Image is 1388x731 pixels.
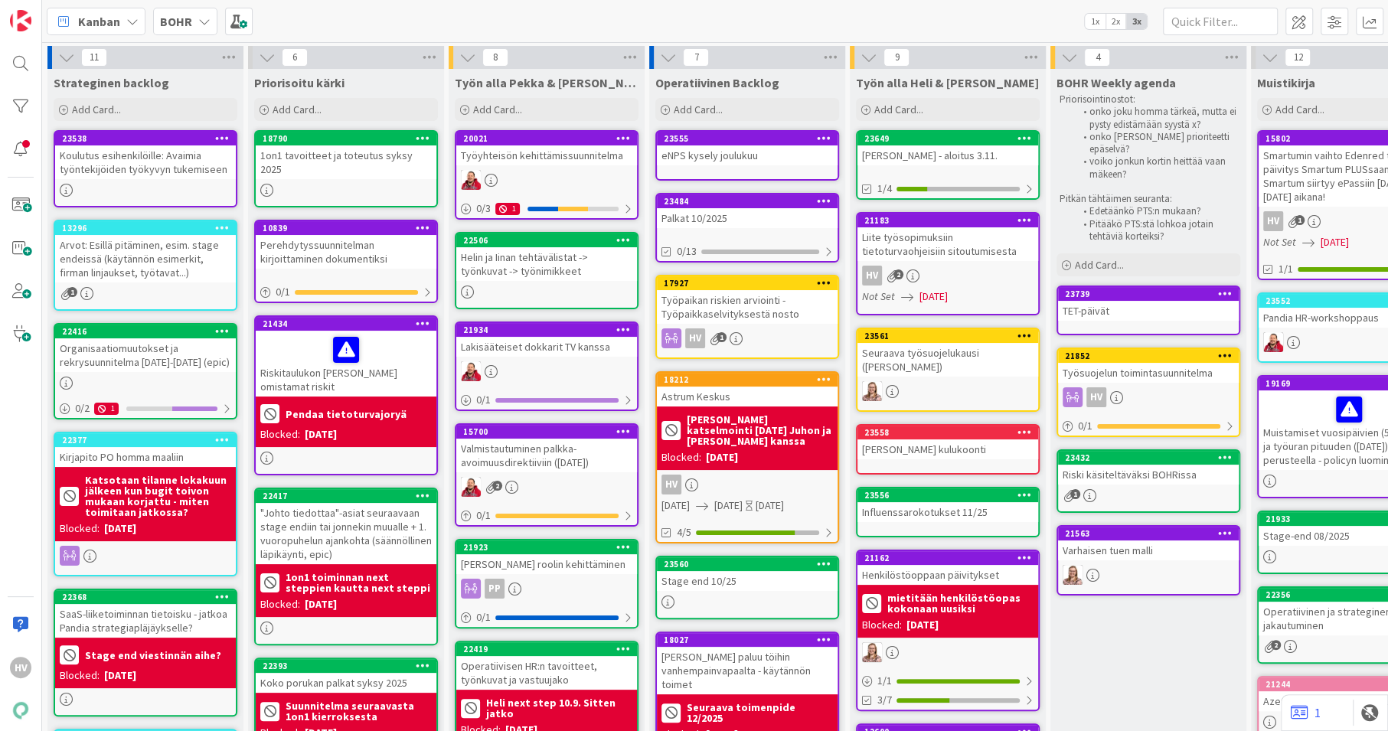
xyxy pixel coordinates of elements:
div: [PERSON_NAME] kulukoonti [857,439,1038,459]
span: Strateginen backlog [54,75,169,90]
img: JS [461,361,481,381]
div: 21183 [864,215,1038,226]
span: Muistikirja [1257,75,1315,90]
input: Quick Filter... [1163,8,1278,35]
span: 7 [683,48,709,67]
div: 23556Influenssarokotukset 11/25 [857,488,1038,522]
div: 21852 [1065,351,1239,361]
div: PP [456,579,637,599]
div: 18212 [657,373,838,387]
i: Not Set [862,289,895,303]
div: 22419 [456,642,637,656]
div: 13296 [62,223,236,233]
div: Blocked: [60,521,100,537]
span: 1x [1085,14,1106,29]
li: onko [PERSON_NAME] prioriteetti epäselvä? [1075,131,1238,156]
div: 22417 [263,491,436,501]
i: Not Set [1263,235,1296,249]
div: [DATE] [756,498,784,514]
span: Add Card... [874,103,923,116]
div: 13296Arvot: Esillä pitäminen, esim. stage endeissä (käytännön esimerkit, firman linjaukset, työta... [55,221,236,282]
div: 21183 [857,214,1038,227]
span: 4 [1084,48,1110,67]
div: 1 [94,403,119,415]
span: Työn alla Pekka & Juhani [455,75,638,90]
div: IH [857,381,1038,401]
div: 23484Palkat 10/2025 [657,194,838,228]
span: [DATE] [714,498,743,514]
div: Koko porukan palkat syksy 2025 [256,673,436,693]
div: 23555eNPS kysely joulukuu [657,132,838,165]
span: [DATE] [919,289,948,305]
b: Katsotaan tilanne lokakuun jälkeen kun bugit toivon mukaan korjattu - miten toimitaan jatkossa? [85,475,231,517]
span: 1 [1070,489,1080,499]
span: Add Card... [473,103,522,116]
div: 21434Riskitaulukon [PERSON_NAME] omistamat riskit [256,317,436,397]
div: 23432 [1065,452,1239,463]
img: JS [461,477,481,497]
div: 20021 [463,133,637,144]
div: Palkat 10/2025 [657,208,838,228]
span: 1/1 [1279,261,1293,277]
div: HV [657,328,838,348]
div: 1 [495,203,520,215]
div: 21563Varhaisen tuen malli [1058,527,1239,560]
div: 22416Organisaatiomuutokset ja rekrysuunnitelma [DATE]-[DATE] (epic) [55,325,236,372]
span: Add Card... [273,103,322,116]
div: 1on1 tavoitteet ja toteutus syksy 2025 [256,145,436,179]
div: JS [456,361,637,381]
div: 10839 [256,221,436,235]
span: 2x [1106,14,1126,29]
span: 0 / 2 [75,400,90,416]
div: 22506 [456,233,637,247]
div: Perehdytyssuunnitelman kirjoittaminen dokumentiksi [256,235,436,269]
div: 21162Henkilöstöoppaan päivitykset [857,551,1038,585]
div: 15700 [463,426,637,437]
b: BOHR [160,14,192,29]
span: 2 [492,481,502,491]
div: 23556 [864,490,1038,501]
div: 17927 [657,276,838,290]
div: TET-päivät [1058,301,1239,321]
div: 0/1 [456,506,637,525]
div: 23560 [664,559,838,569]
div: 22506Helin ja Iinan tehtävälistat -> työnkuvat -> työnimikkeet [456,233,637,281]
div: 23649 [864,133,1038,144]
span: 0 / 1 [276,284,290,300]
div: 15700Valmistautuminen palkka-avoimuusdirektiiviin ([DATE]) [456,425,637,472]
div: 23561 [857,329,1038,343]
div: 21183Liite työsopimuksiin tietoturvaohjeisiin sitoutumisesta [857,214,1038,261]
span: 0 / 1 [476,392,491,408]
div: 18027 [657,633,838,647]
img: IH [1063,565,1083,585]
div: SaaS-liiketoiminnan tietoisku - jatkoa Pandia strategiapläjäykselle? [55,604,236,638]
div: 10839 [263,223,436,233]
div: 21563 [1058,527,1239,540]
span: 0 / 1 [476,609,491,625]
div: 18212 [664,374,838,385]
span: 2 [1271,640,1281,650]
div: Koulutus esihenkilöille: Avaimia työntekijöiden työkyvyn tukemiseen [55,145,236,179]
div: 23484 [664,196,838,207]
div: Blocked: [862,617,902,633]
div: HV [862,266,882,286]
div: Työsuojelun toimintasuunnitelma [1058,363,1239,383]
img: avatar [10,700,31,721]
span: Add Card... [1075,258,1124,272]
b: Seuraava toimenpide 12/2025 [687,702,833,723]
b: 1on1 toiminnan next steppien kautta next steppi [286,572,432,593]
div: Riskitaulukon [PERSON_NAME] omistamat riskit [256,331,436,397]
div: 17927Työpaikan riskien arviointi - Työpaikkaselvityksestä nosto [657,276,838,324]
div: 22377 [55,433,236,447]
span: Työn alla Heli & Iina [856,75,1039,90]
div: 21852 [1058,349,1239,363]
img: IH [862,642,882,662]
div: 0/21 [55,399,236,418]
b: Suunnitelma seuraavasta 1on1 kierroksesta [286,700,432,722]
div: 18790 [263,133,436,144]
div: Riski käsiteltäväksi BOHRissa [1058,465,1239,485]
span: 8 [482,48,508,67]
div: 21923 [456,540,637,554]
div: Työyhteisön kehittämissuunnitelma [456,145,637,165]
div: 22393Koko porukan palkat syksy 2025 [256,659,436,693]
